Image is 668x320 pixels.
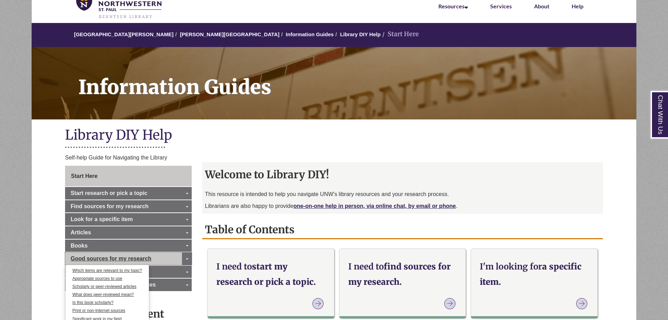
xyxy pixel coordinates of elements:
a: [PERSON_NAME][GEOGRAPHIC_DATA] [180,31,279,37]
h1: Library DIY Help [65,126,603,145]
span: Books [71,243,88,249]
a: Scholarly or peer-reviewed articles [65,283,149,291]
a: Start research or pick a topic [65,187,192,200]
a: Which items are relevant to my topic? [65,267,149,275]
a: one-on-one help in person, via online chat, by email or phone [293,203,456,209]
a: [GEOGRAPHIC_DATA][PERSON_NAME] [74,31,174,37]
div: Guide Page Menu [65,166,192,291]
a: What does peer-reviewed mean? [65,291,149,299]
a: Resources [438,3,468,9]
a: I need tofind sources for my research. [348,259,457,311]
a: Articles [65,226,192,239]
p: Librarians are also happy to provide . [205,202,600,210]
h2: Welcome to Library DIY! [202,166,603,183]
strong: I'm looking for [480,261,542,272]
a: Services [490,3,512,9]
h2: Table of Contents [202,221,603,239]
strong: I need to [216,261,252,272]
a: Is this book scholarly? [65,299,149,307]
p: This resource is intended to help you navigate UNW's library resources and your research process. [205,190,600,198]
a: I need tostart my research or pick a topic. [216,259,325,311]
span: Look for a specific item [71,216,133,222]
a: Print or non-Internet sources [65,307,149,315]
a: Start Here [65,166,192,187]
a: Good sources for my research [65,252,192,265]
a: Help [572,3,583,9]
a: Find sources for my research [65,200,192,213]
span: Articles [71,229,91,235]
span: Good sources for my research [71,256,151,262]
a: Look for a specific item [65,213,192,226]
span: Self-help Guide for Navigating the Library [65,155,167,161]
span: Printing, login, or access issues [71,282,156,288]
a: Library DIY Help [340,31,380,37]
span: Start research or pick a topic [71,190,148,196]
span: Find sources for my research [71,203,149,209]
span: Start Here [71,173,97,179]
li: Start Here [381,29,419,39]
strong: I need to [348,261,384,272]
a: Appropriate sources to use [65,275,149,283]
a: I'm looking fora specific item. [480,259,589,311]
h3: find sources for my research. [348,259,457,289]
h1: Information Guides [71,47,636,110]
a: Information Guides [32,47,636,119]
a: Books [65,240,192,252]
a: Information Guides [286,31,334,37]
h3: a specific item. [480,259,589,289]
h3: start my research or pick a topic. [216,259,325,289]
a: About [534,3,549,9]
